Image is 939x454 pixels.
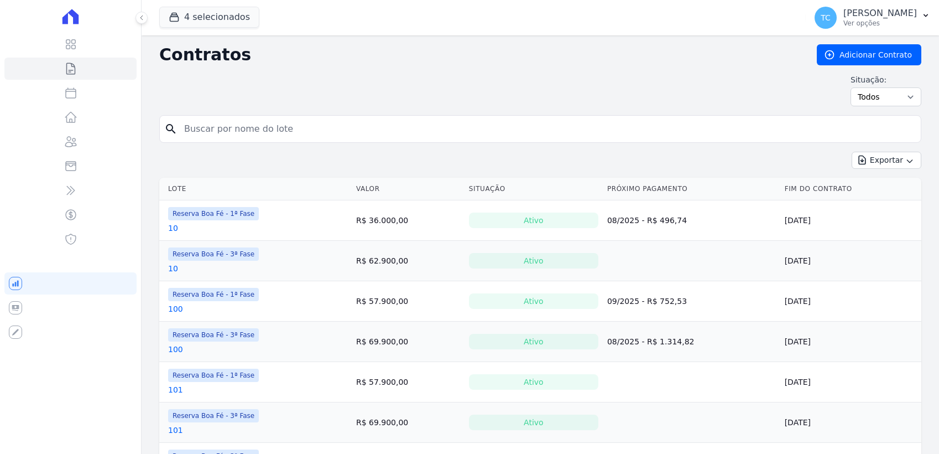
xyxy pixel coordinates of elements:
[821,14,831,22] span: TC
[607,297,687,306] a: 09/2025 - R$ 752,53
[607,216,687,225] a: 08/2025 - R$ 496,74
[603,178,780,200] th: Próximo Pagamento
[469,253,598,269] div: Ativo
[851,74,921,85] label: Situação:
[164,122,178,136] i: search
[780,178,921,200] th: Fim do Contrato
[352,403,465,443] td: R$ 69.900,00
[168,247,259,261] span: Reserva Boa Fé - 3ª Fase
[168,223,178,234] a: 10
[852,152,921,169] button: Exportar
[607,337,695,346] a: 08/2025 - R$ 1.314,82
[469,293,598,309] div: Ativo
[469,334,598,349] div: Ativo
[159,178,352,200] th: Lote
[352,200,465,241] td: R$ 36.000,00
[843,8,917,19] p: [PERSON_NAME]
[352,178,465,200] th: Valor
[168,384,183,395] a: 101
[168,369,259,382] span: Reserva Boa Fé - 1ª Fase
[817,44,921,65] a: Adicionar Contrato
[469,415,598,430] div: Ativo
[780,281,921,322] td: [DATE]
[780,200,921,241] td: [DATE]
[168,263,178,274] a: 10
[178,118,916,140] input: Buscar por nome do lote
[168,288,259,301] span: Reserva Boa Fé - 1ª Fase
[469,213,598,228] div: Ativo
[168,328,259,342] span: Reserva Boa Fé - 3ª Fase
[159,45,799,65] h2: Contratos
[780,362,921,403] td: [DATE]
[168,207,259,220] span: Reserva Boa Fé - 1ª Fase
[469,374,598,390] div: Ativo
[352,241,465,281] td: R$ 62.900,00
[352,281,465,322] td: R$ 57.900,00
[806,2,939,33] button: TC [PERSON_NAME] Ver opções
[168,409,259,422] span: Reserva Boa Fé - 3ª Fase
[465,178,603,200] th: Situação
[780,241,921,281] td: [DATE]
[352,322,465,362] td: R$ 69.900,00
[780,403,921,443] td: [DATE]
[168,303,183,314] a: 100
[168,344,183,355] a: 100
[168,425,183,436] a: 101
[352,362,465,403] td: R$ 57.900,00
[780,322,921,362] td: [DATE]
[843,19,917,28] p: Ver opções
[159,7,259,28] button: 4 selecionados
